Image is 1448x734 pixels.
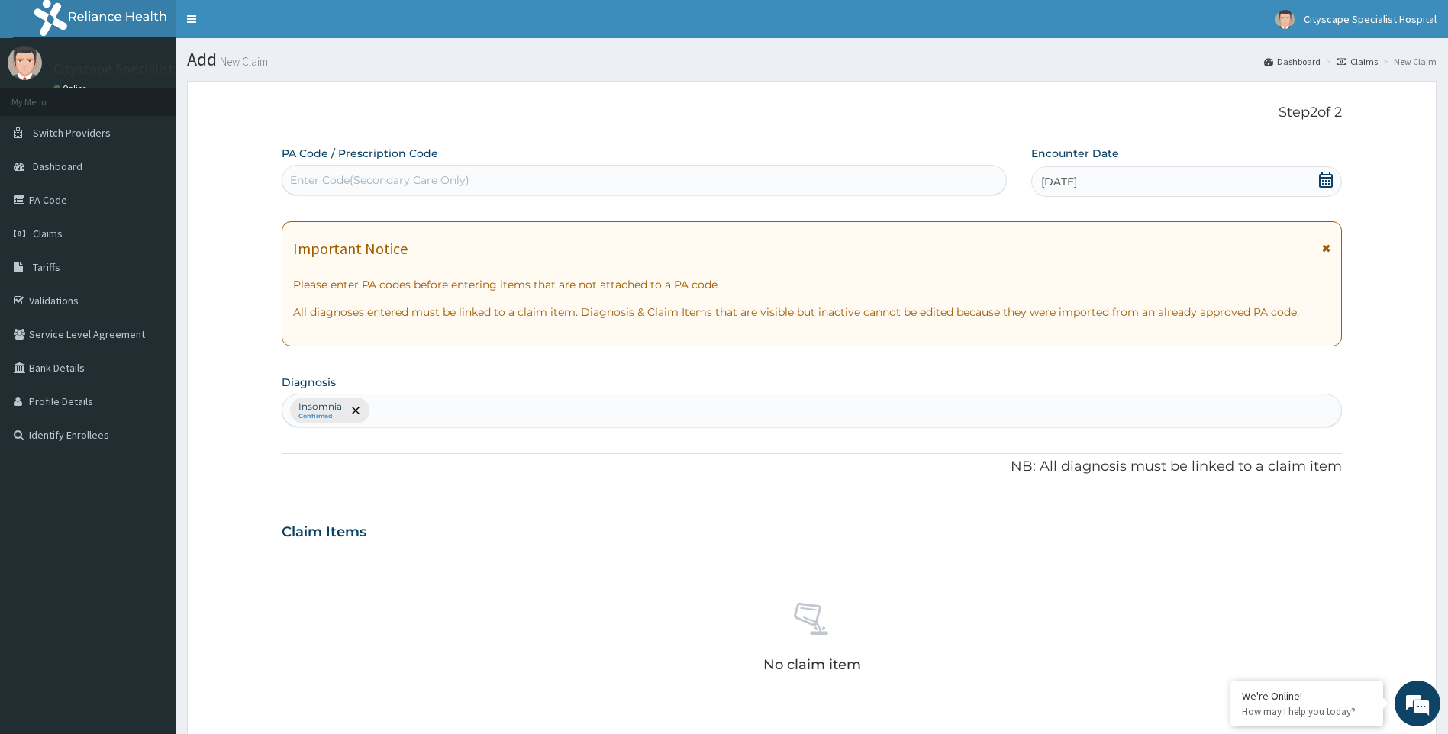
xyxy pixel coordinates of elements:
[293,240,408,257] h1: Important Notice
[53,62,227,76] p: Cityscape Specialist Hospital
[763,657,861,672] p: No claim item
[1304,12,1437,26] span: Cityscape Specialist Hospital
[282,375,336,390] label: Diagnosis
[33,159,82,173] span: Dashboard
[298,413,342,420] small: Confirmed
[1031,146,1119,161] label: Encounter Date
[33,227,63,240] span: Claims
[33,126,111,140] span: Switch Providers
[293,304,1331,320] p: All diagnoses entered must be linked to a claim item. Diagnosis & Claim Items that are visible bu...
[33,260,60,274] span: Tariffs
[1242,689,1372,703] div: We're Online!
[1242,705,1372,718] p: How may I help you today?
[282,524,366,541] h3: Claim Items
[187,50,1437,69] h1: Add
[217,56,268,67] small: New Claim
[293,277,1331,292] p: Please enter PA codes before entering items that are not attached to a PA code
[8,46,42,80] img: User Image
[290,172,469,188] div: Enter Code(Secondary Care Only)
[1041,174,1077,189] span: [DATE]
[282,457,1343,477] p: NB: All diagnosis must be linked to a claim item
[53,83,90,94] a: Online
[1275,10,1295,29] img: User Image
[282,105,1343,121] p: Step 2 of 2
[298,401,342,413] p: Insomnia
[282,146,438,161] label: PA Code / Prescription Code
[349,404,363,417] span: remove selection option
[1337,55,1378,68] a: Claims
[1379,55,1437,68] li: New Claim
[1264,55,1321,68] a: Dashboard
